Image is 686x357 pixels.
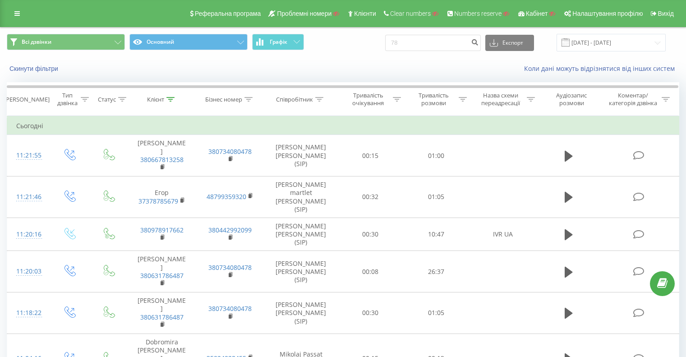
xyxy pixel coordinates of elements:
td: 00:08 [338,251,403,292]
td: 10:47 [403,218,469,251]
td: [PERSON_NAME] [PERSON_NAME] (SIP) [264,251,338,292]
span: Реферальна програма [195,10,261,17]
a: 380734080478 [208,147,252,156]
a: 380631786487 [140,313,184,321]
div: Тривалість розмови [411,92,456,107]
a: 380667813258 [140,155,184,164]
div: Клієнт [147,96,164,103]
div: 11:21:46 [16,188,40,206]
div: Тип дзвінка [57,92,78,107]
a: 380631786487 [140,271,184,280]
a: 380978917662 [140,226,184,234]
a: 37378785679 [138,197,178,205]
div: 11:18:22 [16,304,40,322]
button: Експорт [485,35,534,51]
span: Clear numbers [390,10,431,17]
td: 26:37 [403,251,469,292]
td: [PERSON_NAME] martlet [PERSON_NAME] (SIP) [264,176,338,218]
a: 380734080478 [208,263,252,272]
td: IVR UA [469,218,537,251]
div: [PERSON_NAME] [4,96,50,103]
td: [PERSON_NAME] [PERSON_NAME] (SIP) [264,218,338,251]
a: 380734080478 [208,304,252,313]
a: 48799359320 [207,192,246,201]
td: [PERSON_NAME] [128,292,196,334]
td: [PERSON_NAME] [PERSON_NAME] (SIP) [264,292,338,334]
span: Всі дзвінки [22,38,51,46]
td: 01:05 [403,292,469,334]
button: Графік [252,34,304,50]
div: Співробітник [276,96,313,103]
span: Numbers reserve [454,10,502,17]
a: Коли дані можуть відрізнятися вiд інших систем [524,64,679,73]
span: Проблемні номери [277,10,331,17]
div: Тривалість очікування [346,92,391,107]
td: [PERSON_NAME] [128,251,196,292]
span: Налаштування профілю [572,10,643,17]
div: 11:20:16 [16,226,40,243]
button: Скинути фільтри [7,65,63,73]
td: Егор [128,176,196,218]
div: 11:21:55 [16,147,40,164]
input: Пошук за номером [385,35,481,51]
div: 11:20:03 [16,263,40,280]
div: Назва схеми переадресації [477,92,525,107]
span: Графік [270,39,287,45]
td: Сьогодні [7,117,679,135]
span: Клієнти [354,10,376,17]
div: Аудіозапис розмови [545,92,598,107]
span: Вихід [658,10,674,17]
div: Бізнес номер [205,96,242,103]
div: Статус [98,96,116,103]
td: [PERSON_NAME] [PERSON_NAME] (SIP) [264,135,338,176]
td: 00:15 [338,135,403,176]
td: 01:00 [403,135,469,176]
td: 00:30 [338,292,403,334]
button: Всі дзвінки [7,34,125,50]
td: 00:30 [338,218,403,251]
div: Коментар/категорія дзвінка [607,92,659,107]
button: Основний [129,34,248,50]
a: 380442992099 [208,226,252,234]
td: 00:32 [338,176,403,218]
td: 01:05 [403,176,469,218]
td: [PERSON_NAME] [128,135,196,176]
span: Кабінет [526,10,548,17]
